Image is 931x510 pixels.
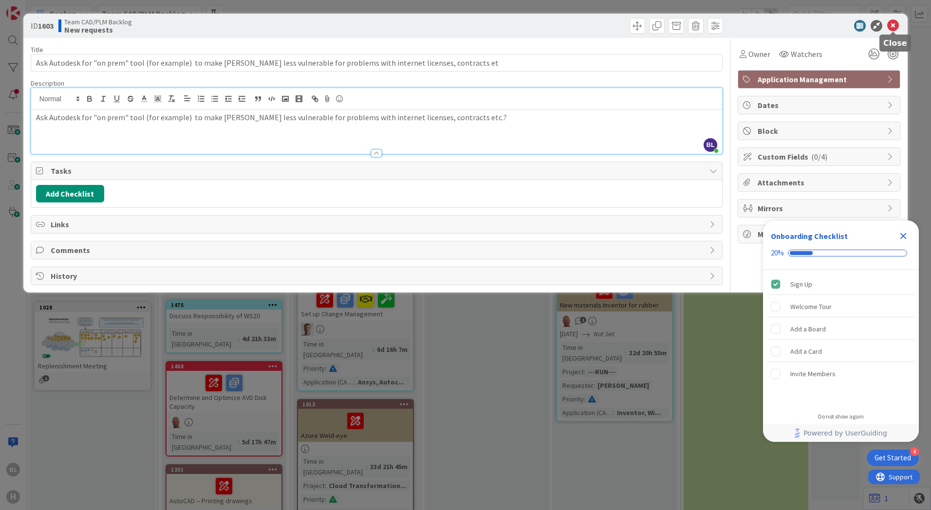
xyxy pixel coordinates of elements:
[20,1,44,13] span: Support
[767,363,915,384] div: Invite Members is incomplete.
[758,151,882,163] span: Custom Fields
[867,450,919,466] div: Open Get Started checklist, remaining modules: 4
[758,73,882,85] span: Application Management
[811,152,827,162] span: ( 0/4 )
[763,424,919,442] div: Footer
[31,79,64,88] span: Description
[31,20,54,32] span: ID
[51,219,705,230] span: Links
[790,346,822,357] div: Add a Card
[790,278,812,290] div: Sign Up
[875,453,911,463] div: Get Started
[31,45,43,54] label: Title
[767,341,915,362] div: Add a Card is incomplete.
[64,26,132,34] b: New requests
[763,220,919,442] div: Checklist Container
[758,125,882,137] span: Block
[767,318,915,340] div: Add a Board is incomplete.
[895,228,911,244] div: Close Checklist
[768,424,914,442] a: Powered by UserGuiding
[704,138,717,152] span: BL
[64,18,132,26] span: Team CAD/PLM Backlog
[790,301,832,312] div: Welcome Tour
[790,368,836,380] div: Invite Members
[51,244,705,256] span: Comments
[803,427,887,439] span: Powered by UserGuiding
[767,296,915,317] div: Welcome Tour is incomplete.
[763,270,919,406] div: Checklist items
[790,323,826,335] div: Add a Board
[36,185,104,202] button: Add Checklist
[910,447,919,456] div: 4
[38,21,54,31] b: 1603
[767,273,915,295] div: Sign Up is complete.
[758,177,882,188] span: Attachments
[771,249,784,257] div: 20%
[51,165,705,177] span: Tasks
[36,112,717,123] p: Ask Autodesk for "on prem" tool (for example) to make [PERSON_NAME] less vulnerable for problems ...
[758,99,882,111] span: Dates
[748,48,770,60] span: Owner
[791,48,822,60] span: Watchers
[771,249,911,257] div: Checklist progress: 20%
[818,413,864,420] div: Do not show again
[31,54,723,72] input: type card name here...
[51,270,705,282] span: History
[758,228,882,240] span: Metrics
[883,38,907,48] h5: Close
[758,202,882,214] span: Mirrors
[771,230,848,242] div: Onboarding Checklist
